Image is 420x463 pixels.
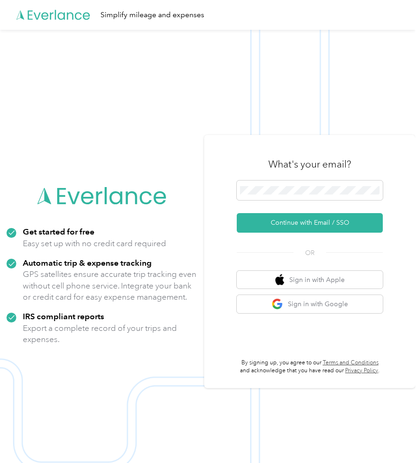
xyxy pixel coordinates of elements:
button: google logoSign in with Google [237,295,383,313]
button: apple logoSign in with Apple [237,271,383,289]
strong: Automatic trip & expense tracking [23,258,152,268]
a: Terms and Conditions [323,359,379,366]
p: Easy set up with no credit card required [23,238,166,249]
span: OR [293,248,326,258]
img: google logo [272,298,283,310]
p: GPS satellites ensure accurate trip tracking even without cell phone service. Integrate your bank... [23,268,198,303]
p: Export a complete record of your trips and expenses. [23,322,198,345]
p: By signing up, you agree to our and acknowledge that you have read our . [237,359,383,375]
strong: IRS compliant reports [23,311,104,321]
strong: Get started for free [23,227,94,236]
iframe: Everlance-gr Chat Button Frame [368,411,420,463]
button: Continue with Email / SSO [237,213,383,233]
img: apple logo [275,274,285,286]
h3: What's your email? [268,158,351,171]
a: Privacy Policy [345,367,378,374]
div: Simplify mileage and expenses [100,9,204,21]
